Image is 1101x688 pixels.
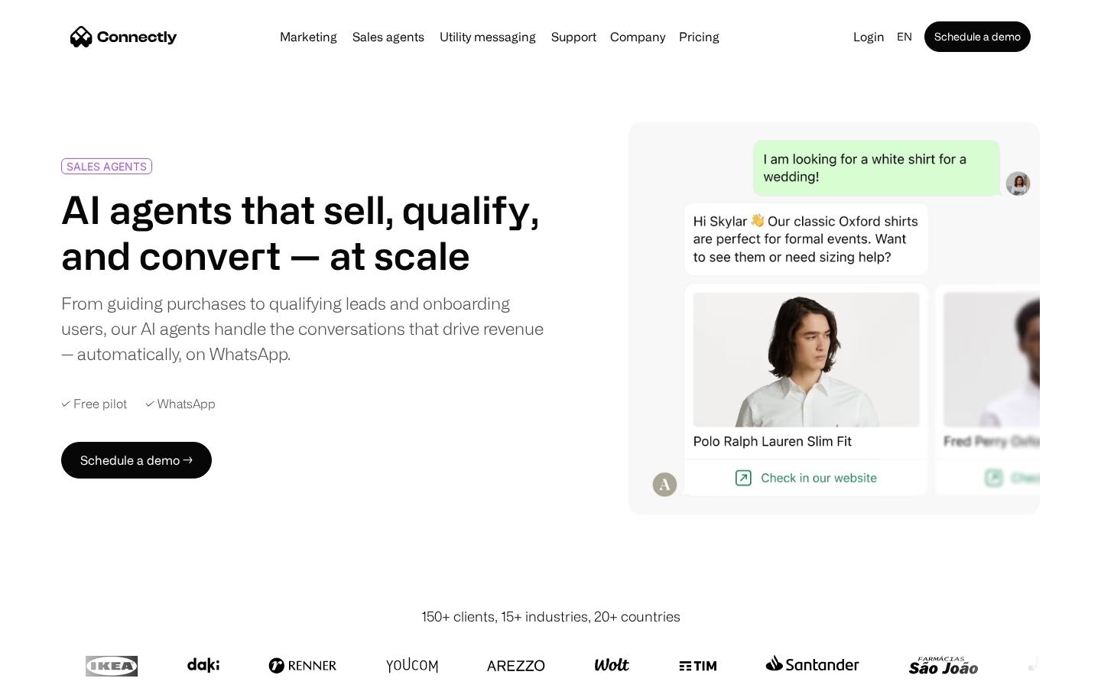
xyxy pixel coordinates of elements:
[145,397,216,411] div: ✓ WhatsApp
[67,161,147,172] div: SALES AGENTS
[346,31,430,43] a: Sales agents
[924,21,1031,52] a: Schedule a demo
[897,26,912,47] div: en
[61,290,544,366] div: From guiding purchases to qualifying leads and onboarding users, our AI agents handle the convers...
[545,31,602,43] a: Support
[61,442,212,479] a: Schedule a demo →
[847,26,891,47] a: Login
[61,187,544,278] h1: AI agents that sell, qualify, and convert — at scale
[15,660,92,683] aside: Language selected: English
[274,31,343,43] a: Marketing
[31,661,92,683] ul: Language list
[421,606,680,627] div: 150+ clients, 15+ industries, 20+ countries
[673,31,726,43] a: Pricing
[610,26,665,47] div: Company
[61,397,127,411] div: ✓ Free pilot
[434,31,542,43] a: Utility messaging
